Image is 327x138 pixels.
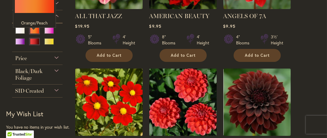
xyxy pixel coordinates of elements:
a: ALL THAT JAZZ [75,5,143,10]
div: You have no items in your wish list. [6,124,72,130]
img: BENJAMIN MATTHEW [149,69,217,136]
iframe: Launch Accessibility Center [5,117,21,133]
span: Price [15,55,27,62]
span: Black/Dark Foliage [15,68,43,81]
div: 4" Blooms [236,34,253,46]
button: Add to Cart [86,49,133,62]
span: SID Created [15,88,44,94]
a: BLACK SATIN [223,131,291,137]
button: Add to Cart [160,49,207,62]
div: 8" Blooms [162,34,179,46]
a: BABY RED [75,131,143,137]
a: BENJAMIN MATTHEW [149,131,217,137]
a: ANGELS OF 7A [223,12,267,20]
span: $9.95 [223,23,235,29]
img: BLACK SATIN [223,69,291,136]
div: 3½' Height [271,34,283,46]
div: 4' Height [197,34,209,46]
div: 5" Blooms [88,34,105,46]
a: ALL THAT JAZZ [75,12,122,20]
div: Orange/Peach [15,20,54,26]
button: Add to Cart [234,49,281,62]
a: AMERICAN BEAUTY [149,5,217,10]
a: ANGELS OF 7A [223,5,291,10]
img: BABY RED [75,69,143,136]
div: 4' Height [123,34,135,46]
span: $19.95 [75,23,89,29]
span: $9.95 [149,23,161,29]
span: Add to Cart [171,53,196,58]
span: Add to Cart [245,53,270,58]
a: AMERICAN BEAUTY [149,12,210,20]
strong: My Wish List [6,109,43,118]
span: Add to Cart [97,53,121,58]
